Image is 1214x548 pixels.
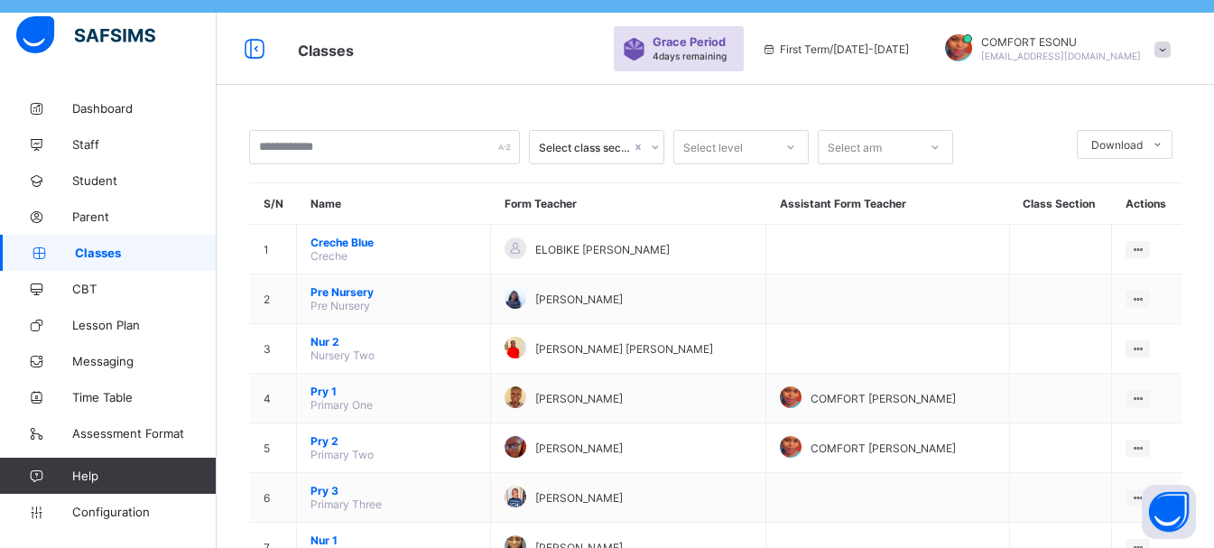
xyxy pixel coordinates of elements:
span: Primary One [310,398,373,412]
span: [PERSON_NAME] [535,441,623,455]
div: Select arm [828,130,882,164]
span: Grace Period [653,35,726,49]
div: COMFORTESONU [927,34,1180,64]
span: Pry 1 [310,385,477,398]
td: 5 [250,423,297,473]
span: Pry 3 [310,484,477,497]
td: 4 [250,374,297,423]
th: Name [297,183,491,225]
span: [EMAIL_ADDRESS][DOMAIN_NAME] [981,51,1141,61]
span: Configuration [72,505,216,519]
span: CBT [72,282,217,296]
span: Lesson Plan [72,318,217,332]
td: 2 [250,274,297,324]
td: 6 [250,473,297,523]
th: Class Section [1009,183,1111,225]
td: 1 [250,225,297,274]
span: Creche [310,249,348,263]
span: ELOBIKE [PERSON_NAME] [535,243,670,256]
span: [PERSON_NAME] [535,293,623,306]
button: Open asap [1142,485,1196,539]
span: COMFORT [PERSON_NAME] [811,392,956,405]
span: Classes [298,42,354,60]
span: Assessment Format [72,426,217,441]
span: Time Table [72,390,217,404]
span: Help [72,469,216,483]
span: session/term information [762,42,909,56]
span: Classes [75,246,217,260]
span: Pry 2 [310,434,477,448]
span: Messaging [72,354,217,368]
th: S/N [250,183,297,225]
th: Form Teacher [491,183,766,225]
span: Primary Three [310,497,382,511]
span: Pre Nursery [310,285,477,299]
img: sticker-purple.71386a28dfed39d6af7621340158ba97.svg [623,38,645,60]
span: COMFORT [PERSON_NAME] [811,441,956,455]
span: Primary Two [310,448,374,461]
span: Nur 2 [310,335,477,348]
th: Assistant Form Teacher [766,183,1010,225]
span: [PERSON_NAME] [535,392,623,405]
span: Nursery Two [310,348,375,362]
span: Student [72,173,217,188]
span: Creche Blue [310,236,477,249]
img: safsims [16,16,155,54]
span: 4 days remaining [653,51,727,61]
span: COMFORT ESONU [981,35,1141,49]
div: Select level [683,130,743,164]
span: Dashboard [72,101,217,116]
span: Nur 1 [310,534,477,547]
span: Parent [72,209,217,224]
span: [PERSON_NAME] [PERSON_NAME] [535,342,713,356]
span: Pre Nursery [310,299,370,312]
span: Staff [72,137,217,152]
div: Select class section [539,141,631,154]
span: [PERSON_NAME] [535,491,623,505]
td: 3 [250,324,297,374]
span: Download [1091,138,1143,152]
th: Actions [1112,183,1182,225]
